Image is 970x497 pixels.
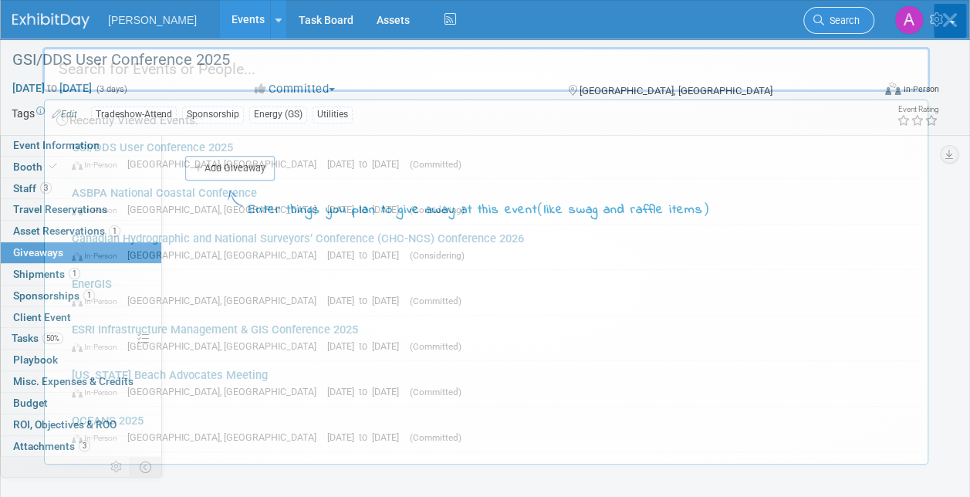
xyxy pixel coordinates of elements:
span: (Considering) [410,250,465,261]
span: In-Person [72,387,124,397]
span: [GEOGRAPHIC_DATA], [GEOGRAPHIC_DATA] [127,249,324,261]
a: [US_STATE] Beach Advocates Meeting In-Person [GEOGRAPHIC_DATA], [GEOGRAPHIC_DATA] [DATE] to [DATE... [64,361,920,406]
a: ASBPA National Coastal Conference In-Person [GEOGRAPHIC_DATA], [GEOGRAPHIC_DATA] [DATE] to [DATE]... [64,179,920,224]
div: Recently Viewed Events: [52,100,920,134]
span: (Committed) [410,159,461,170]
span: [DATE] to [DATE] [327,204,407,215]
span: [GEOGRAPHIC_DATA], [GEOGRAPHIC_DATA] [127,431,324,443]
span: [DATE] to [DATE] [327,386,407,397]
span: [GEOGRAPHIC_DATA], [GEOGRAPHIC_DATA] [127,204,324,215]
span: In-Person [72,251,124,261]
a: Canadian Hydrographic and National Surveyors’ Conference (CHC-NCS) Conference 2026 In-Person [GEO... [64,225,920,269]
span: [DATE] to [DATE] [327,340,407,352]
span: [DATE] to [DATE] [327,431,407,443]
span: In-Person [72,433,124,443]
span: [GEOGRAPHIC_DATA], [GEOGRAPHIC_DATA] [127,158,324,170]
span: [GEOGRAPHIC_DATA], [GEOGRAPHIC_DATA] [127,386,324,397]
span: (Committed) [410,432,461,443]
a: ESRI Infrastructure Management & GIS Conference 2025 In-Person [GEOGRAPHIC_DATA], [GEOGRAPHIC_DAT... [64,316,920,360]
span: [DATE] to [DATE] [327,249,407,261]
span: In-Person [72,205,124,215]
span: (Committed) [410,341,461,352]
span: In-Person [72,296,124,306]
input: Search for Events or People... [42,47,930,92]
span: (Committed) [410,296,461,306]
span: In-Person [72,342,124,352]
span: [GEOGRAPHIC_DATA], [GEOGRAPHIC_DATA] [127,295,324,306]
span: (Committed) [410,387,461,397]
span: [DATE] to [DATE] [327,295,407,306]
span: [DATE] to [DATE] [327,158,407,170]
span: In-Person [72,160,124,170]
a: OCEANS 2025 In-Person [GEOGRAPHIC_DATA], [GEOGRAPHIC_DATA] [DATE] to [DATE] (Committed) [64,407,920,451]
span: (Considering) [410,205,465,215]
a: GSI/DDS User Conference 2025 In-Person [GEOGRAPHIC_DATA], [GEOGRAPHIC_DATA] [DATE] to [DATE] (Com... [64,134,920,178]
span: [GEOGRAPHIC_DATA], [GEOGRAPHIC_DATA] [127,340,324,352]
a: EnerGIS In-Person [GEOGRAPHIC_DATA], [GEOGRAPHIC_DATA] [DATE] to [DATE] (Committed) [64,270,920,315]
